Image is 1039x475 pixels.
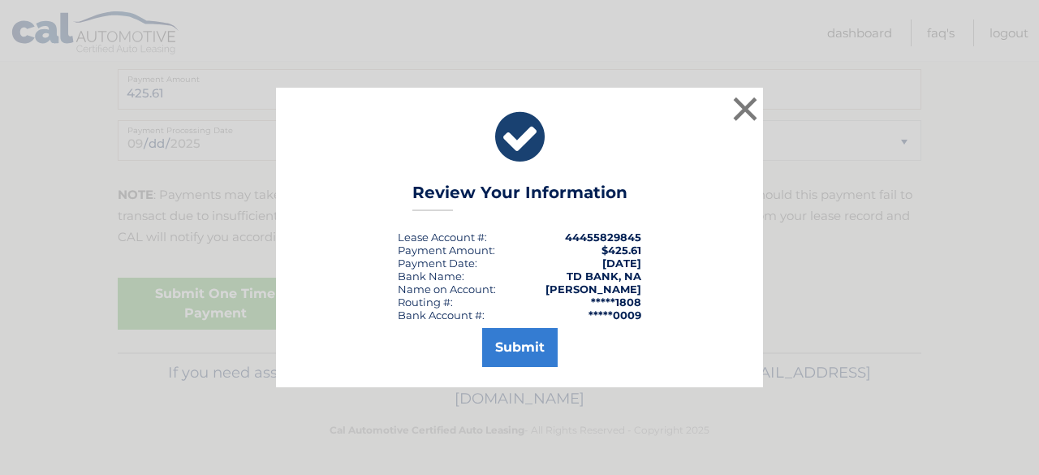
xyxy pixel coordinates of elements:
div: Name on Account: [398,283,496,296]
span: Payment Date [398,257,475,270]
strong: TD BANK, NA [567,270,641,283]
button: Submit [482,328,558,367]
div: Bank Account #: [398,309,485,322]
div: Routing #: [398,296,453,309]
span: [DATE] [602,257,641,270]
div: Payment Amount: [398,244,495,257]
div: : [398,257,477,270]
strong: [PERSON_NAME] [545,283,641,296]
strong: 44455829845 [565,231,641,244]
h3: Review Your Information [412,183,627,211]
span: $425.61 [601,244,641,257]
div: Bank Name: [398,270,464,283]
div: Lease Account #: [398,231,487,244]
button: × [729,93,761,125]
